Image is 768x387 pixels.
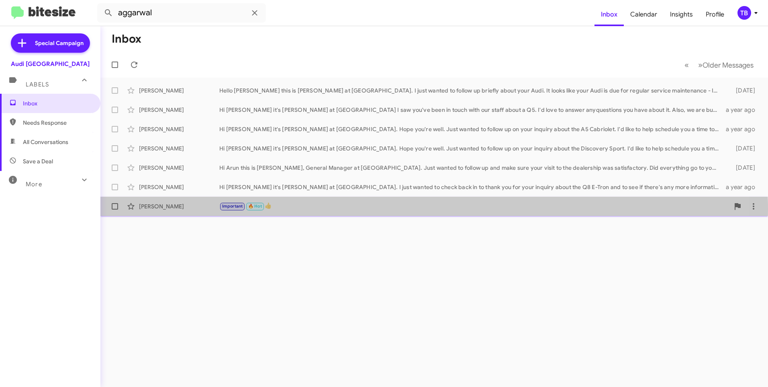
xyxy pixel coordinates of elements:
[139,144,219,152] div: [PERSON_NAME]
[112,33,141,45] h1: Inbox
[219,86,723,95] div: Hello [PERSON_NAME] this is [PERSON_NAME] at [GEOGRAPHIC_DATA]. I just wanted to follow up briefl...
[684,60,689,70] span: «
[664,3,699,26] a: Insights
[680,57,694,73] button: Previous
[219,144,723,152] div: Hi [PERSON_NAME] it's [PERSON_NAME] at [GEOGRAPHIC_DATA]. Hope you're well. Just wanted to follow...
[11,60,90,68] div: Audi [GEOGRAPHIC_DATA]
[35,39,84,47] span: Special Campaign
[139,86,219,95] div: [PERSON_NAME]
[594,3,624,26] a: Inbox
[219,106,723,114] div: Hi [PERSON_NAME] it's [PERSON_NAME] at [GEOGRAPHIC_DATA] I saw you've been in touch with our staf...
[139,183,219,191] div: [PERSON_NAME]
[723,106,762,114] div: a year ago
[23,138,68,146] span: All Conversations
[723,183,762,191] div: a year ago
[248,204,262,209] span: 🔥 Hot
[693,57,758,73] button: Next
[139,106,219,114] div: [PERSON_NAME]
[23,119,91,127] span: Needs Response
[737,6,751,20] div: TB
[723,164,762,172] div: [DATE]
[11,33,90,53] a: Special Campaign
[624,3,664,26] a: Calendar
[219,202,729,211] div: 👍
[219,164,723,172] div: Hi Arun this is [PERSON_NAME], General Manager at [GEOGRAPHIC_DATA]. Just wanted to follow up and...
[703,61,754,70] span: Older Messages
[139,125,219,133] div: [PERSON_NAME]
[723,86,762,95] div: [DATE]
[139,164,219,172] div: [PERSON_NAME]
[23,99,91,107] span: Inbox
[731,6,759,20] button: TB
[219,183,723,191] div: Hi [PERSON_NAME] it's [PERSON_NAME] at [GEOGRAPHIC_DATA]. I just wanted to check back in to thank...
[139,202,219,210] div: [PERSON_NAME]
[23,157,53,165] span: Save a Deal
[97,3,266,23] input: Search
[723,125,762,133] div: a year ago
[26,181,42,188] span: More
[680,57,758,73] nav: Page navigation example
[699,3,731,26] a: Profile
[219,125,723,133] div: Hi [PERSON_NAME] it's [PERSON_NAME] at [GEOGRAPHIC_DATA]. Hope you're well. Just wanted to follow...
[222,204,243,209] span: Important
[698,60,703,70] span: »
[723,144,762,152] div: [DATE]
[26,81,49,88] span: Labels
